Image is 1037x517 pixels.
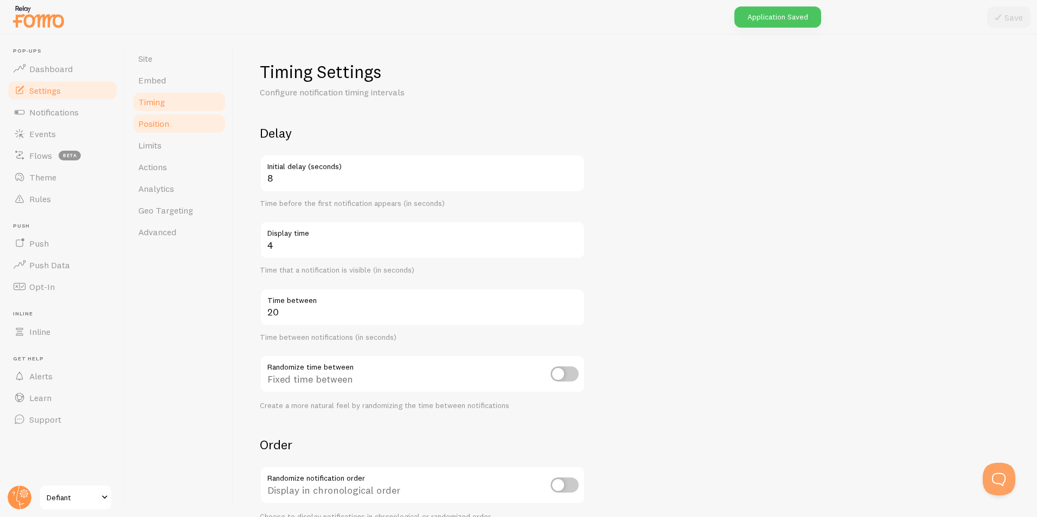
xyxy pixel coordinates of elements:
[260,466,585,506] div: Display in chronological order
[29,193,51,204] span: Rules
[13,311,118,318] span: Inline
[39,484,112,510] a: Defiant
[260,125,585,141] h2: Delay
[260,221,585,240] label: Display time
[138,53,152,64] span: Site
[138,227,176,237] span: Advanced
[29,414,61,425] span: Support
[138,96,165,107] span: Timing
[13,48,118,55] span: Pop-ups
[260,288,585,307] label: Time between
[7,409,118,430] a: Support
[29,150,52,161] span: Flows
[7,188,118,210] a: Rules
[138,140,162,151] span: Limits
[7,145,118,166] a: Flows beta
[59,151,81,160] span: beta
[11,3,66,30] img: fomo-relay-logo-orange.svg
[29,260,70,270] span: Push Data
[29,63,73,74] span: Dashboard
[13,356,118,363] span: Get Help
[260,436,585,453] h2: Order
[47,491,98,504] span: Defiant
[7,101,118,123] a: Notifications
[29,392,52,403] span: Learn
[7,232,118,254] a: Push
[13,223,118,230] span: Push
[29,371,53,382] span: Alerts
[132,91,227,113] a: Timing
[138,205,193,216] span: Geo Targeting
[7,254,118,276] a: Push Data
[138,75,166,86] span: Embed
[29,85,61,96] span: Settings
[260,401,585,411] div: Create a more natural feel by randomizing the time between notifications
[138,183,174,194] span: Analytics
[132,113,227,134] a: Position
[29,107,79,118] span: Notifications
[260,61,585,83] h1: Timing Settings
[7,276,118,298] a: Opt-In
[983,463,1015,495] iframe: Help Scout Beacon - Open
[132,199,227,221] a: Geo Targeting
[7,123,118,145] a: Events
[7,365,118,387] a: Alerts
[29,172,56,183] span: Theme
[132,221,227,243] a: Advanced
[132,178,227,199] a: Analytics
[132,156,227,178] a: Actions
[7,58,118,80] a: Dashboard
[29,326,50,337] span: Inline
[7,321,118,342] a: Inline
[29,238,49,249] span: Push
[260,199,585,209] div: Time before the first notification appears (in seconds)
[7,80,118,101] a: Settings
[260,86,520,99] p: Configure notification timing intervals
[260,355,585,395] div: Fixed time between
[260,266,585,275] div: Time that a notification is visible (in seconds)
[138,161,167,172] span: Actions
[7,387,118,409] a: Learn
[260,333,585,342] div: Time between notifications (in seconds)
[260,154,585,173] label: Initial delay (seconds)
[29,128,56,139] span: Events
[734,7,821,28] div: Application Saved
[138,118,169,129] span: Position
[132,134,227,156] a: Limits
[132,69,227,91] a: Embed
[7,166,118,188] a: Theme
[29,281,55,292] span: Opt-In
[132,48,227,69] a: Site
